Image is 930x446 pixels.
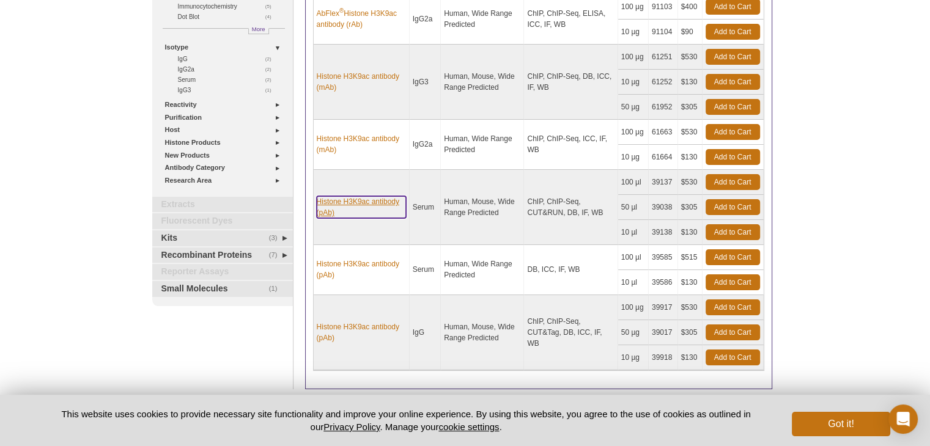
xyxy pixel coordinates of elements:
[678,195,703,220] td: $305
[618,20,649,45] td: 10 µg
[706,49,760,65] a: Add to Cart
[618,95,649,120] td: 50 µg
[165,174,286,187] a: Research Area
[649,295,678,320] td: 39917
[317,8,406,30] a: AbFlex®Histone H3K9ac antibody (rAb)
[265,54,278,64] span: (2)
[706,324,760,340] a: Add to Cart
[618,295,649,320] td: 100 µg
[441,120,524,170] td: Human, Wide Range Predicted
[441,245,524,295] td: Human, Wide Range Predicted
[178,54,278,64] a: (2)IgG
[649,245,678,270] td: 39585
[152,264,293,280] a: Reporter Assays
[152,247,293,263] a: (7)Recombinant Proteins
[649,70,678,95] td: 61252
[339,7,344,14] sup: ®
[678,120,703,145] td: $530
[706,349,760,365] a: Add to Cart
[678,295,703,320] td: $530
[441,45,524,120] td: Human, Mouse, Wide Range Predicted
[706,124,760,140] a: Add to Cart
[649,345,678,370] td: 39918
[269,247,284,263] span: (7)
[323,422,380,432] a: Privacy Policy
[649,270,678,295] td: 39586
[649,170,678,195] td: 39137
[317,258,406,280] a: Histone H3K9ac antibody (pAb)
[678,170,703,195] td: $530
[792,412,890,436] button: Got it!
[178,64,278,75] a: (2)IgG2a
[178,12,278,22] a: (4)Dot Blot
[618,45,649,70] td: 100 µg
[649,120,678,145] td: 61663
[888,404,918,434] div: Open Intercom Messenger
[152,213,293,229] a: Fluorescent Dyes
[618,195,649,220] td: 50 µl
[524,245,618,295] td: DB, ICC, IF, WB
[165,123,286,136] a: Host
[706,249,760,265] a: Add to Cart
[410,170,441,245] td: Serum
[317,196,406,218] a: Histone H3K9ac antibody (pAb)
[524,120,618,170] td: ChIP, ChIP-Seq, ICC, IF, WB
[152,230,293,246] a: (3)Kits
[649,145,678,170] td: 61664
[178,85,278,95] a: (1)IgG3
[165,111,286,124] a: Purification
[438,422,499,432] button: cookie settings
[649,45,678,70] td: 61251
[410,120,441,170] td: IgG2a
[678,345,703,370] td: $130
[441,295,524,370] td: Human, Mouse, Wide Range Predicted
[165,161,286,174] a: Antibody Category
[165,41,286,54] a: Isotype
[317,133,406,155] a: Histone H3K9ac antibody (mAb)
[706,224,760,240] a: Add to Cart
[618,170,649,195] td: 100 µl
[649,20,678,45] td: 91104
[524,295,618,370] td: ChIP, ChIP-Seq, CUT&Tag, DB, ICC, IF, WB
[317,71,406,93] a: Histone H3K9ac antibody (mAb)
[678,270,703,295] td: $130
[269,230,284,246] span: (3)
[618,270,649,295] td: 10 µl
[265,64,278,75] span: (2)
[441,170,524,245] td: Human, Mouse, Wide Range Predicted
[618,120,649,145] td: 100 µg
[178,1,278,12] a: (5)Immunocytochemistry
[252,24,265,34] span: More
[678,245,703,270] td: $515
[410,45,441,120] td: IgG3
[678,70,703,95] td: $130
[649,320,678,345] td: 39017
[165,136,286,149] a: Histone Products
[618,345,649,370] td: 10 µg
[706,24,760,40] a: Add to Cart
[165,149,286,162] a: New Products
[706,174,760,190] a: Add to Cart
[248,28,269,34] a: More
[618,145,649,170] td: 10 µg
[165,98,286,111] a: Reactivity
[524,45,618,120] td: ChIP, ChIP-Seq, DB, ICC, IF, WB
[265,1,278,12] span: (5)
[678,45,703,70] td: $530
[618,70,649,95] td: 10 µg
[706,199,760,215] a: Add to Cart
[706,149,760,165] a: Add to Cart
[706,299,760,315] a: Add to Cart
[269,281,284,297] span: (1)
[649,195,678,220] td: 39038
[678,220,703,245] td: $130
[152,281,293,297] a: (1)Small Molecules
[706,74,760,90] a: Add to Cart
[678,320,703,345] td: $305
[40,408,772,433] p: This website uses cookies to provide necessary site functionality and improve your online experie...
[678,20,703,45] td: $90
[265,12,278,22] span: (4)
[649,220,678,245] td: 39138
[618,220,649,245] td: 10 µl
[678,95,703,120] td: $305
